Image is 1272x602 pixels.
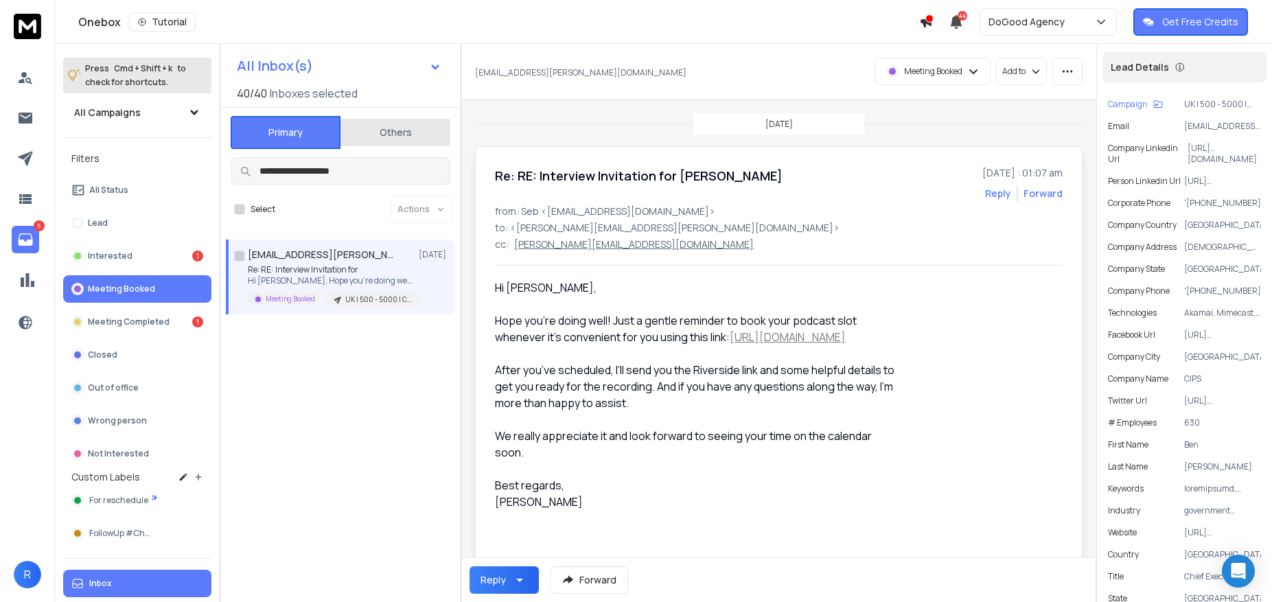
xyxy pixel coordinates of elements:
div: Open Intercom Messenger [1222,555,1255,588]
p: UK | 500 - 5000 | CEO [1184,99,1261,110]
div: Reply [481,573,506,587]
button: For reschedule [63,487,211,514]
p: Add to [1002,66,1026,77]
p: Industry [1108,505,1140,516]
p: Closed [88,349,117,360]
p: 630 [1184,417,1261,428]
button: Meeting Completed1 [63,308,211,336]
p: Company State [1108,264,1165,275]
button: Reply [985,187,1011,200]
p: Person Linkedin Url [1108,176,1181,187]
p: [URL][DOMAIN_NAME][PERSON_NAME] [1184,176,1261,187]
p: [EMAIL_ADDRESS][PERSON_NAME][DOMAIN_NAME] [475,67,686,78]
button: Meeting Booked [63,275,211,303]
p: Website [1108,527,1137,538]
button: Primary [231,116,340,149]
button: Reply [470,566,539,594]
p: Press to check for shortcuts. [85,62,186,89]
p: Inbox [89,578,112,589]
p: Re: RE: Interview Invitation for [248,264,413,275]
p: Last Name [1108,461,1148,472]
a: [URL][DOMAIN_NAME] [730,329,846,345]
p: Akamai, Mimecast, Amazon AWS, Oracle Commerce Cloud, SignalR, Eloqua, Google Analytics, Pusher, L... [1184,308,1261,319]
p: [PERSON_NAME][EMAIL_ADDRESS][DOMAIN_NAME] [514,238,754,251]
p: Lead Details [1111,60,1169,74]
p: government administration [1184,505,1261,516]
span: 40 / 40 [237,85,267,102]
button: Not Interested [63,440,211,467]
p: [GEOGRAPHIC_DATA] [1184,220,1261,231]
p: [GEOGRAPHIC_DATA] [1184,549,1261,560]
p: [DATE] [419,249,450,260]
div: Hope you're doing well! Just a gentle reminder to book your podcast slot whenever it’s convenient... [495,312,896,477]
button: R [14,561,41,588]
p: Meeting Booked [88,283,155,294]
p: Campaign [1108,99,1148,110]
p: Country [1108,549,1139,560]
button: Campaign [1108,99,1163,110]
p: [GEOGRAPHIC_DATA] [1184,264,1261,275]
p: [URL][DOMAIN_NAME] [1184,329,1261,340]
div: Hi [PERSON_NAME], [495,279,896,312]
label: Select [251,204,275,215]
div: Onebox [78,12,919,32]
p: Chief Executive Officer [1184,571,1261,582]
span: Cmd + Shift + k [112,60,174,76]
p: Interested [88,251,132,262]
button: Out of office [63,374,211,402]
p: from: Seb <[EMAIL_ADDRESS][DOMAIN_NAME]> [495,205,1063,218]
p: [DATE] [765,119,793,130]
h1: All Inbox(s) [237,59,313,73]
p: Wrong person [88,415,147,426]
p: Ben [1184,439,1261,450]
p: Company Country [1108,220,1177,231]
p: Company Phone [1108,286,1170,297]
p: cc: [495,238,509,251]
p: [DATE] : 01:07 am [982,166,1063,180]
p: Company Name [1108,373,1168,384]
p: Keywords [1108,483,1144,494]
p: Email [1108,121,1129,132]
p: [EMAIL_ADDRESS][PERSON_NAME][DOMAIN_NAME] [1184,121,1261,132]
p: All Status [89,185,128,196]
h3: Inboxes selected [270,85,358,102]
span: For reschedule [89,495,148,506]
h3: Filters [63,149,211,168]
p: # Employees [1108,417,1157,428]
button: Inbox [63,570,211,597]
p: First Name [1108,439,1148,450]
p: Technologies [1108,308,1157,319]
button: Wrong person [63,407,211,435]
p: [DEMOGRAPHIC_DATA][STREET_ADDRESS] [1184,242,1261,253]
h3: Custom Labels [71,470,140,484]
button: Others [340,117,450,148]
button: Lead [63,209,211,237]
button: All Inbox(s) [226,52,452,80]
p: '[PHONE_NUMBER] [1184,286,1261,297]
span: 44 [958,11,967,21]
p: [URL][DOMAIN_NAME] [1188,143,1261,165]
p: Meeting Booked [904,66,962,77]
button: Interested1 [63,242,211,270]
span: FollowUp #Chat [89,528,153,539]
p: [PERSON_NAME] [1184,461,1261,472]
button: Closed [63,341,211,369]
p: Meeting Booked [266,294,315,304]
p: [URL][DOMAIN_NAME] [1184,527,1261,538]
p: CIPS [1184,373,1261,384]
p: Facebook Url [1108,329,1155,340]
p: Title [1108,571,1124,582]
p: '[PHONE_NUMBER] [1184,198,1261,209]
p: 5 [34,220,45,231]
p: Out of office [88,382,139,393]
p: Company Address [1108,242,1177,253]
div: Best regards, [495,477,896,494]
button: Forward [550,566,628,594]
p: Company Linkedin Url [1108,143,1188,165]
h1: [EMAIL_ADDRESS][PERSON_NAME][DOMAIN_NAME] [248,248,399,262]
h1: Re: RE: Interview Invitation for [PERSON_NAME] [495,166,783,185]
div: 1 [192,316,203,327]
p: loremipsumd, sitametcon, adipis, elitseddoeiusm, temporinc, utlabore, etdolo magnaaliqu, enimadmi... [1184,483,1261,494]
